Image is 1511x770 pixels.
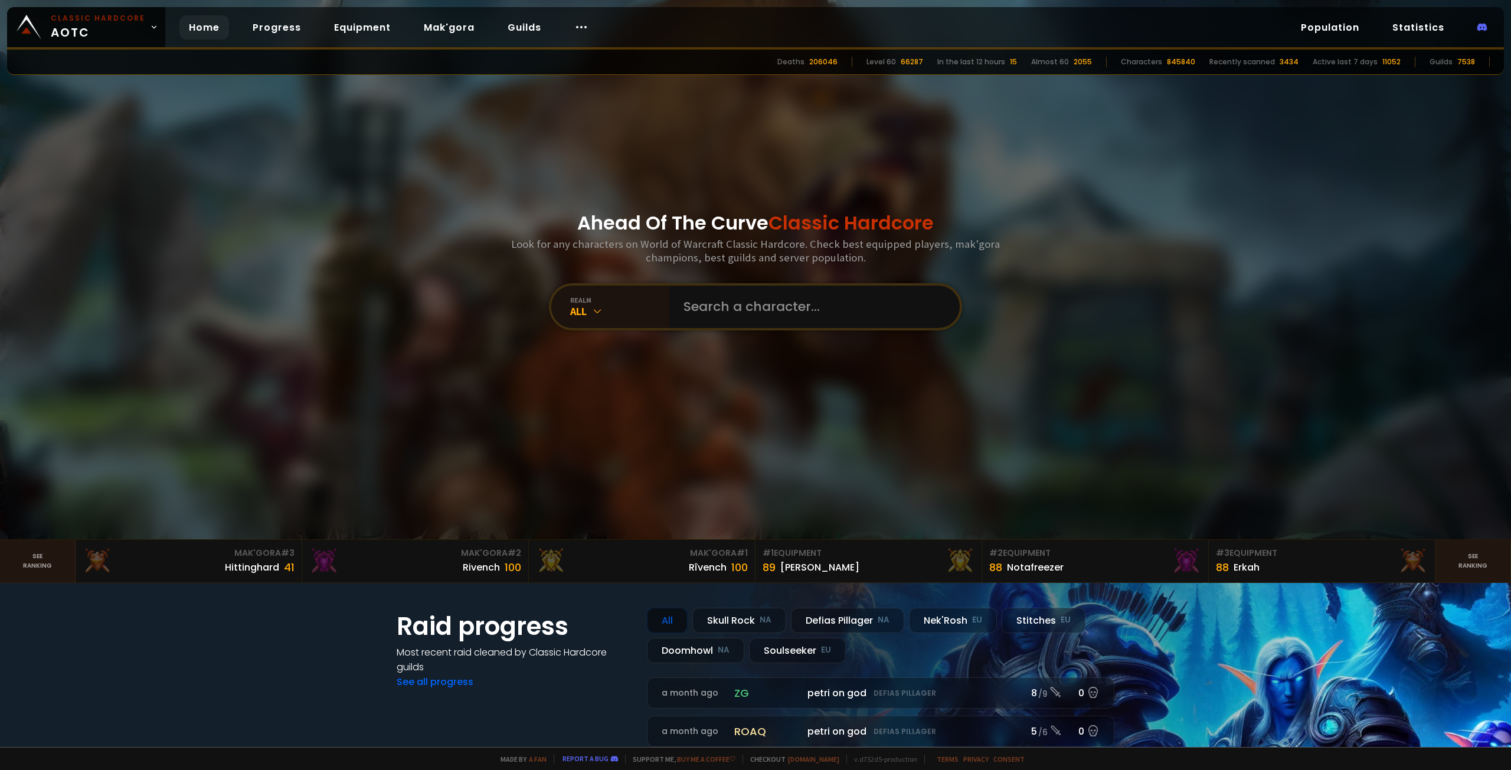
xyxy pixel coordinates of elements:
small: EU [972,614,982,626]
small: EU [1061,614,1071,626]
div: In the last 12 hours [937,57,1005,67]
a: #1Equipment89[PERSON_NAME] [755,540,982,582]
a: Mak'Gora#2Rivench100 [302,540,529,582]
div: Level 60 [866,57,896,67]
a: See all progress [397,675,473,689]
a: Mak'Gora#1Rîvench100 [529,540,755,582]
div: Mak'Gora [536,547,748,559]
a: Mak'Gora#3Hittinghard41 [76,540,302,582]
div: Doomhowl [647,638,744,663]
a: Classic HardcoreAOTC [7,7,165,47]
div: 15 [1010,57,1017,67]
div: Rivench [463,560,500,575]
a: [DOMAIN_NAME] [788,755,839,764]
div: 2055 [1074,57,1092,67]
div: Characters [1121,57,1162,67]
a: Equipment [325,15,400,40]
div: Equipment [763,547,974,559]
div: 88 [989,559,1002,575]
a: Consent [993,755,1025,764]
span: # 1 [737,547,748,559]
div: Guilds [1430,57,1453,67]
div: Erkah [1234,560,1260,575]
div: Almost 60 [1031,57,1069,67]
span: # 3 [281,547,295,559]
span: Checkout [743,755,839,764]
small: NA [718,644,730,656]
span: # 2 [508,547,521,559]
div: All [570,304,669,318]
span: # 3 [1216,547,1229,559]
div: Stitches [1002,608,1085,633]
a: Population [1291,15,1369,40]
span: AOTC [51,13,145,41]
a: Terms [937,755,959,764]
a: Progress [243,15,310,40]
a: Buy me a coffee [677,755,735,764]
div: 11052 [1382,57,1401,67]
div: Skull Rock [692,608,786,633]
a: #2Equipment88Notafreezer [982,540,1209,582]
a: Mak'gora [414,15,484,40]
div: 3434 [1280,57,1299,67]
a: #3Equipment88Erkah [1209,540,1435,582]
div: Defias Pillager [791,608,904,633]
span: Support me, [625,755,735,764]
a: Statistics [1383,15,1454,40]
h4: Most recent raid cleaned by Classic Hardcore guilds [397,645,633,674]
div: realm [570,296,669,304]
div: 100 [731,559,748,575]
a: Privacy [963,755,989,764]
small: Classic Hardcore [51,13,145,24]
div: Rîvench [689,560,727,575]
div: Soulseeker [749,638,846,663]
input: Search a character... [676,286,946,328]
div: Equipment [989,547,1201,559]
div: Hittinghard [225,560,279,575]
a: a month agoroaqpetri on godDefias Pillager5 /60 [647,716,1114,747]
a: a fan [529,755,547,764]
div: Deaths [777,57,804,67]
div: Mak'Gora [83,547,295,559]
div: 100 [505,559,521,575]
div: 66287 [901,57,923,67]
div: 7538 [1457,57,1475,67]
small: NA [760,614,771,626]
h3: Look for any characters on World of Warcraft Classic Hardcore. Check best equipped players, mak'g... [506,237,1005,264]
div: Equipment [1216,547,1428,559]
div: 845840 [1167,57,1195,67]
div: Mak'Gora [309,547,521,559]
h1: Ahead Of The Curve [577,209,934,237]
small: EU [821,644,831,656]
h1: Raid progress [397,608,633,645]
div: 89 [763,559,776,575]
div: Active last 7 days [1313,57,1378,67]
span: # 1 [763,547,774,559]
span: Classic Hardcore [768,209,934,236]
span: v. d752d5 - production [846,755,917,764]
a: a month agozgpetri on godDefias Pillager8 /90 [647,677,1114,709]
div: Nek'Rosh [909,608,997,633]
small: NA [878,614,889,626]
div: 41 [284,559,295,575]
div: [PERSON_NAME] [780,560,859,575]
div: All [647,608,688,633]
div: 206046 [809,57,838,67]
div: Notafreezer [1007,560,1064,575]
span: Made by [493,755,547,764]
div: Recently scanned [1209,57,1275,67]
span: # 2 [989,547,1003,559]
a: Guilds [498,15,551,40]
a: Seeranking [1435,540,1511,582]
a: Report a bug [562,754,609,763]
div: 88 [1216,559,1229,575]
a: Home [179,15,229,40]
